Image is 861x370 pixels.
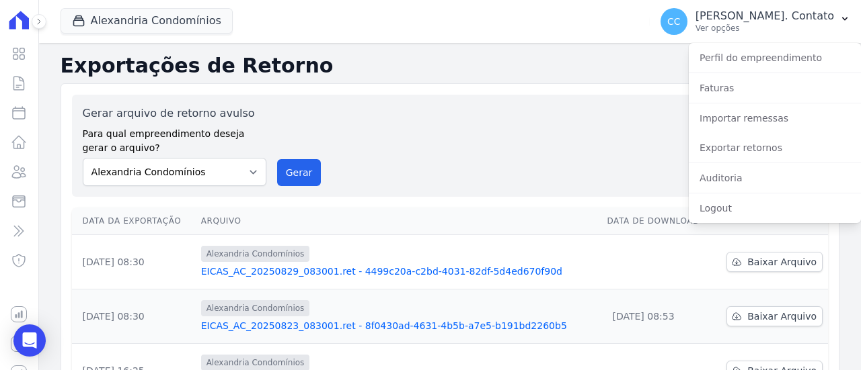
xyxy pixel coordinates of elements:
th: Arquivo [196,207,602,235]
a: Faturas [689,76,861,100]
td: [DATE] 08:53 [601,289,712,344]
span: Baixar Arquivo [747,255,817,269]
a: EICAS_AC_20250829_083001.ret - 4499c20a-c2bd-4031-82df-5d4ed670f90d [201,265,597,278]
span: Baixar Arquivo [747,310,817,323]
p: Ver opções [696,23,834,34]
a: Exportar retornos [689,136,861,160]
p: [PERSON_NAME]. Contato [696,9,834,23]
label: Gerar arquivo de retorno avulso [83,105,266,122]
span: CC [667,17,681,26]
a: Perfil do empreendimento [689,46,861,70]
a: EICAS_AC_20250823_083001.ret - 8f0430ad-4631-4b5b-a7e5-b191bd2260b5 [201,319,597,332]
td: [DATE] 08:30 [72,235,196,289]
button: Gerar [277,159,322,186]
div: Open Intercom Messenger [13,324,46,357]
th: Data da Exportação [72,207,196,235]
a: Logout [689,196,861,220]
label: Para qual empreendimento deseja gerar o arquivo? [83,122,266,155]
td: [DATE] 08:30 [72,289,196,344]
a: Baixar Arquivo [726,252,823,272]
th: Data de Download [601,207,712,235]
a: Auditoria [689,166,861,190]
a: Importar remessas [689,106,861,130]
button: CC [PERSON_NAME]. Contato Ver opções [650,3,861,40]
button: Alexandria Condomínios [61,8,233,34]
span: Alexandria Condomínios [201,300,310,316]
span: Alexandria Condomínios [201,246,310,262]
h2: Exportações de Retorno [61,54,839,78]
a: Baixar Arquivo [726,306,823,326]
